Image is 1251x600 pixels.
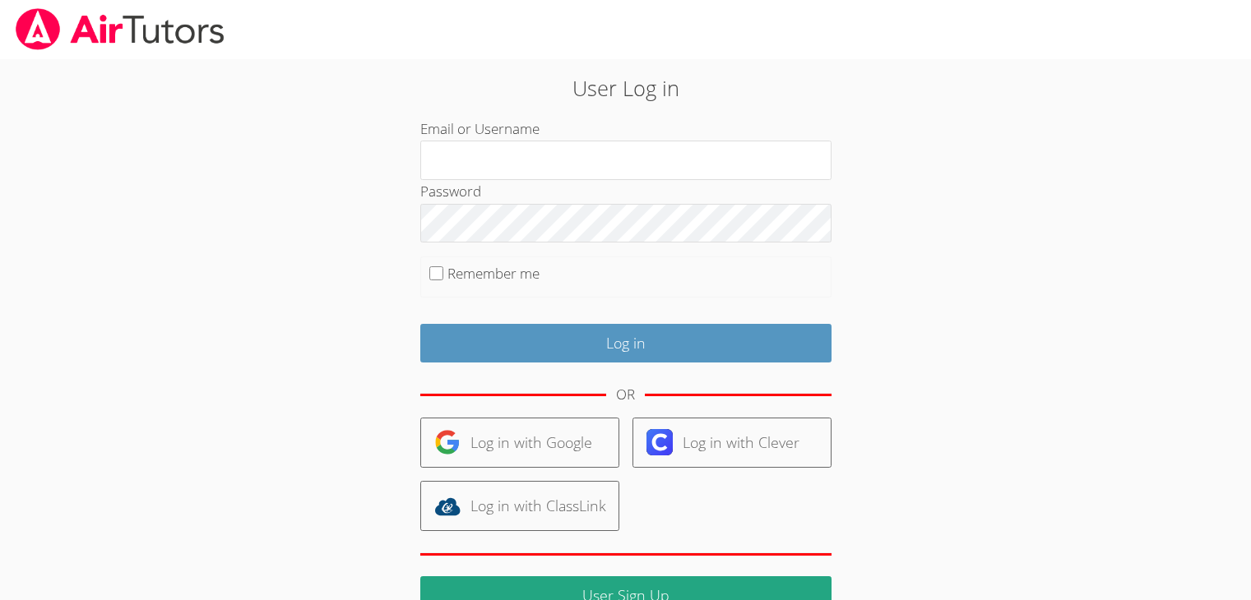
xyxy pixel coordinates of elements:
a: Log in with Google [420,418,619,468]
input: Log in [420,324,832,362]
img: clever-logo-6eab21bc6e7a338710f1a6ff85c0baf02591cd810cc4098c63d3a4b26e2feb20.svg [646,429,673,455]
label: Password [420,182,481,201]
h2: User Log in [288,72,963,104]
a: Log in with Clever [632,418,832,468]
img: classlink-logo-d6bb404cc1216ec64c9a2012d9dc4662098be43eaf13dc465df04b49fa7ab582.svg [434,493,461,519]
label: Remember me [447,264,540,283]
a: Log in with ClassLink [420,481,619,531]
div: OR [616,383,635,407]
label: Email or Username [420,119,540,138]
img: airtutors_banner-c4298cdbf04f3fff15de1276eac7730deb9818008684d7c2e4769d2f7ddbe033.png [14,8,226,50]
img: google-logo-50288ca7cdecda66e5e0955fdab243c47b7ad437acaf1139b6f446037453330a.svg [434,429,461,455]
